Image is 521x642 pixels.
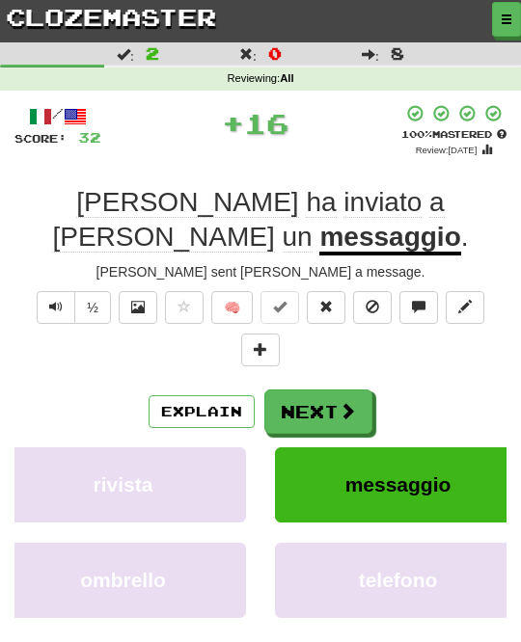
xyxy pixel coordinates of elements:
span: Score: [14,132,67,145]
div: Mastered [401,127,507,141]
span: + [222,104,244,143]
button: 🧠 [211,291,253,324]
button: Discuss sentence (alt+u) [399,291,438,324]
button: Explain [149,395,255,428]
button: Ignore sentence (alt+i) [353,291,392,324]
span: a [429,187,445,218]
span: 32 [78,129,101,146]
button: ½ [74,291,111,324]
span: [PERSON_NAME] [52,222,274,253]
span: inviato [343,187,422,218]
button: Reset to 0% Mastered (alt+r) [307,291,345,324]
span: : [239,47,257,61]
span: rivista [94,473,153,495]
div: / [14,104,101,128]
span: 0 [268,43,282,63]
button: Set this sentence to 100% Mastered (alt+m) [260,291,299,324]
u: messaggio [319,222,460,255]
button: messaggio [275,447,521,522]
span: : [362,47,379,61]
strong: All [280,72,293,84]
button: Play sentence audio (ctl+space) [37,291,75,324]
span: [PERSON_NAME] [76,187,298,218]
span: ha [306,187,336,218]
button: Edit sentence (alt+d) [446,291,484,324]
div: [PERSON_NAME] sent [PERSON_NAME] a message. [14,262,507,281]
span: un [283,222,313,253]
button: Next [264,389,372,434]
button: telefono [275,543,521,618]
span: telefono [359,569,438,591]
span: ombrello [80,569,166,591]
button: Favorite sentence (alt+f) [165,291,204,324]
span: 16 [244,107,288,140]
small: Review: [DATE] [416,145,478,155]
span: 8 [391,43,404,63]
span: . [461,222,469,252]
button: Show image (alt+x) [119,291,157,324]
span: 100 % [401,128,432,140]
div: Text-to-speech controls [33,291,111,334]
span: : [117,47,134,61]
button: Add to collection (alt+a) [241,334,280,366]
span: messaggio [345,473,452,495]
span: 2 [146,43,159,63]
